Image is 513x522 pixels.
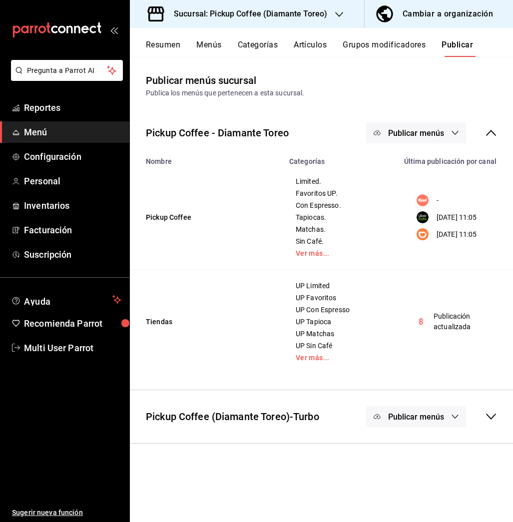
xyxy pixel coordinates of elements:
table: menu maker table for brand [130,151,513,374]
th: Nombre [130,151,283,165]
button: Publicar [442,40,473,57]
button: Pregunta a Parrot AI [11,60,123,81]
a: Ver más... [296,250,386,257]
td: Tiendas [130,270,283,374]
span: Recomienda Parrot [24,317,121,330]
div: navigation tabs [146,40,513,57]
span: Sugerir nueva función [12,508,121,518]
span: Limited. [296,178,386,185]
div: Pickup Coffee (Diamante Toreo)-Turbo [146,409,319,424]
span: UP Limited [296,282,386,289]
span: UP Sin Café [296,342,386,349]
span: Ayuda [24,294,108,306]
span: Inventarios [24,199,121,212]
button: open_drawer_menu [110,26,118,34]
div: Publica los menús que pertenecen a esta sucursal. [146,88,497,98]
span: Personal [24,174,121,188]
p: [DATE] 11:05 [437,212,477,223]
span: Sin Café. [296,238,386,245]
a: Ver más... [296,354,386,361]
div: Cambiar a organización [403,7,493,21]
span: Favoritos UP. [296,190,386,197]
span: Facturación [24,223,121,237]
button: Menús [196,40,221,57]
button: Grupos modificadores [343,40,426,57]
span: Menú [24,125,121,139]
span: UP Favoritos [296,294,386,301]
th: Categorías [283,151,398,165]
span: UP Tapioca [296,318,386,325]
span: Publicar menús [388,128,444,138]
span: Tapiocas. [296,214,386,221]
a: Pregunta a Parrot AI [7,72,123,83]
p: Publicación actualizada [434,311,491,332]
button: Resumen [146,40,180,57]
span: Reportes [24,101,121,114]
span: Matchas. [296,226,386,233]
span: Multi User Parrot [24,341,121,355]
div: Publicar menús sucursal [146,73,256,88]
h3: Sucursal: Pickup Coffee (Diamante Toreo) [166,8,327,20]
span: Suscripción [24,248,121,261]
p: - [437,195,439,206]
span: UP Matchas [296,330,386,337]
th: Última publicación por canal [398,151,513,165]
span: Configuración [24,150,121,163]
button: Categorías [238,40,278,57]
div: Pickup Coffee - Diamante Toreo [146,125,289,140]
td: Pickup Coffee [130,165,283,270]
span: Con Espresso. [296,202,386,209]
span: UP Con Espresso [296,306,386,313]
button: Artículos [294,40,327,57]
span: Pregunta a Parrot AI [27,65,107,76]
button: Publicar menús [366,122,466,143]
p: [DATE] 11:05 [437,229,477,240]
